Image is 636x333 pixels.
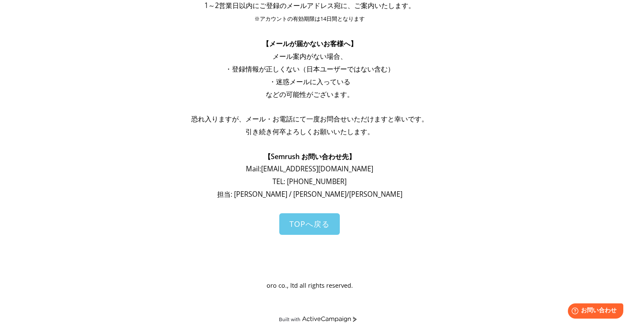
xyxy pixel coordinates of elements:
[254,15,365,22] span: ※アカウントの有効期限は14日間となります
[245,127,374,136] span: 引き続き何卒よろしくお願いいたします。
[269,77,350,86] span: ・迷惑メールに入っている
[204,1,415,10] span: 1～2営業日以内にご登録のメールアドレス宛に、ご案内いたします。
[246,164,373,173] span: Mail: [EMAIL_ADDRESS][DOMAIN_NAME]
[264,152,355,161] span: 【Semrush お問い合わせ先】
[266,90,354,99] span: などの可能性がございます。
[561,300,627,324] iframe: Help widget launcher
[225,64,394,74] span: ・登録情報が正しくない（日本ユーザーではない含む）
[279,213,340,235] a: TOPへ戻る
[191,114,428,124] span: 恐れ入りますが、メール・お電話にて一度お問合せいただけますと幸いです。
[279,316,300,322] div: Built with
[273,52,347,61] span: メール案内がない場合、
[262,39,357,48] span: 【メールが届かないお客様へ】
[273,177,347,186] span: TEL: [PHONE_NUMBER]
[267,281,353,289] span: oro co., ltd all rights reserved.
[289,219,330,229] span: TOPへ戻る
[217,190,402,199] span: 担当: [PERSON_NAME] / [PERSON_NAME]/[PERSON_NAME]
